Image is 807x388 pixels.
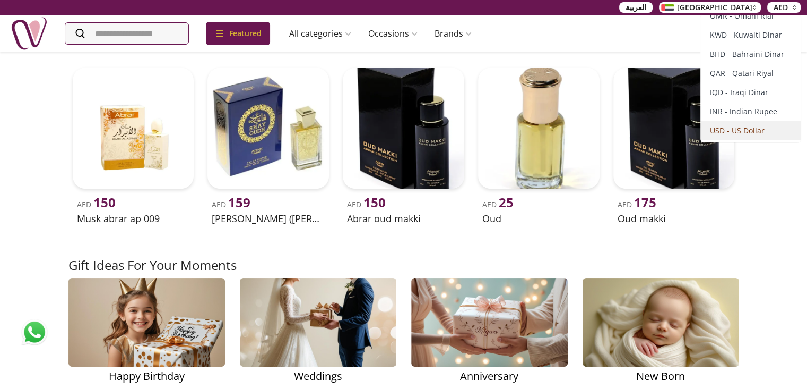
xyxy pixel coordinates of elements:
a: WeddingsWeddings [240,278,396,386]
img: whatsapp [21,319,48,345]
a: Happy BirthdayHappy Birthday [68,278,225,386]
span: AED [618,199,656,209]
span: 25 [499,193,514,211]
span: 159 [228,193,250,211]
span: BHD - Bahraini Dinar [710,49,784,60]
a: uae-gifts-ABRAR OUD MAKKIAED 150Abrar oud makki [339,63,468,229]
img: New Born [583,278,739,367]
button: [GEOGRAPHIC_DATA] [659,2,761,13]
img: uae-gifts-MUSK ABRAR AP 009 [73,68,194,189]
a: uae-gifts-MUSK ABRAR AP 009AED 150Musk abrar ap 009 [68,63,198,229]
span: AED [482,199,514,209]
span: IQD - Iraqi Dinar [710,87,768,98]
h2: Musk abrar ap 009 [77,211,190,226]
input: Search [65,23,188,44]
img: Nigwa-uae-gifts [11,15,48,52]
span: Weddings [294,369,342,384]
a: uae-gifts-Shay Oudh (Abrar)AED 159[PERSON_NAME] ([PERSON_NAME]) [203,63,333,229]
span: New Born [636,369,685,384]
img: uae-gifts-Oud Makki [613,68,735,189]
h2: [PERSON_NAME] ([PERSON_NAME]) [212,211,325,226]
img: uae-gifts-Shay Oudh (Abrar) [207,68,329,189]
a: Brands [426,23,480,44]
span: Happy Birthday [109,369,185,384]
ul: AED [700,15,801,142]
h2: Oud makki [618,211,731,226]
span: Anniversary [460,369,518,384]
button: AED [767,2,801,13]
span: INR - Indian Rupee [710,106,777,117]
img: Happy Birthday [68,278,225,367]
span: AED [774,2,788,13]
img: Arabic_dztd3n.png [661,4,674,11]
h2: Gift Ideas For Your Moments [68,257,237,274]
span: 175 [634,193,656,211]
span: AED [212,199,250,209]
span: 150 [93,193,116,211]
span: AED [77,199,116,209]
img: uae-gifts-Oud [478,68,600,189]
span: OMR - Omani Rial [710,11,774,21]
a: AnniversaryAnniversary [411,278,568,386]
a: uae-gifts-OudAED 25Oud [474,63,604,229]
img: uae-gifts-ABRAR OUD MAKKI [343,68,464,189]
div: Featured [206,22,270,45]
span: QAR - Qatari Riyal [710,68,774,79]
a: uae-gifts-Oud MakkiAED 175Oud makki [609,63,739,229]
h2: Abrar oud makki [347,211,460,226]
span: USD - US Dollar [710,125,765,136]
span: AED [347,199,386,209]
a: All categories [281,23,360,44]
h2: Oud [482,211,595,226]
span: 150 [363,193,386,211]
a: Occasions [360,23,426,44]
img: Weddings [240,278,396,367]
span: العربية [626,2,646,13]
span: KWD - Kuwaiti Dinar [710,30,782,40]
span: [GEOGRAPHIC_DATA] [677,2,752,13]
a: New BornNew Born [583,278,739,386]
img: Anniversary [411,278,568,367]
